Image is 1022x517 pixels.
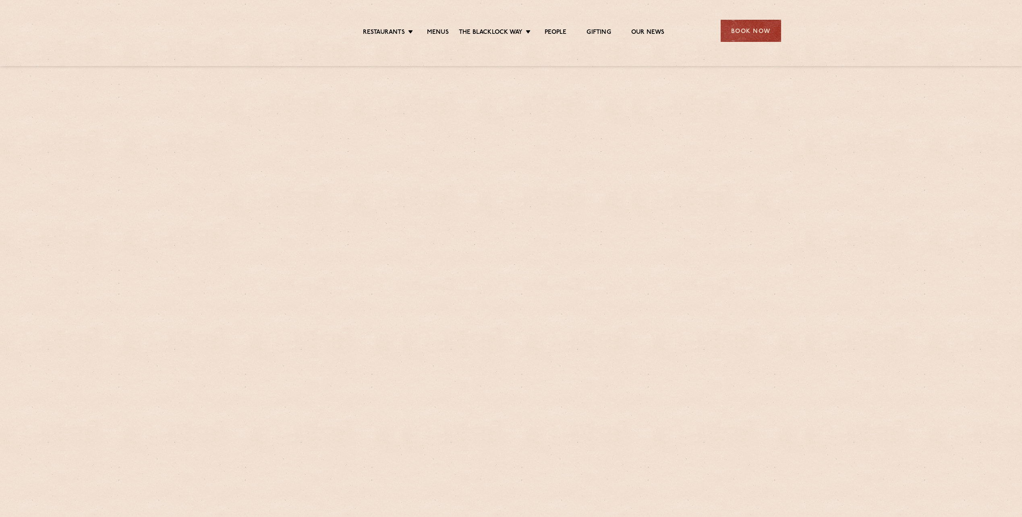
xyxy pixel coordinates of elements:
[241,8,311,54] img: svg%3E
[587,29,611,37] a: Gifting
[459,29,522,37] a: The Blacklock Way
[721,20,781,42] div: Book Now
[427,29,449,37] a: Menus
[545,29,566,37] a: People
[363,29,405,37] a: Restaurants
[631,29,665,37] a: Our News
